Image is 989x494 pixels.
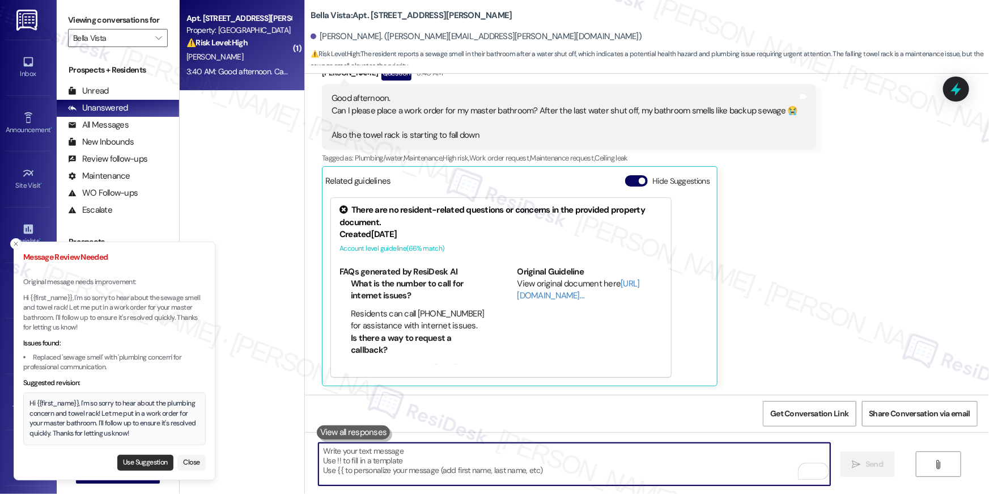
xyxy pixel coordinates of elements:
div: Apt. [STREET_ADDRESS][PERSON_NAME] [186,12,291,24]
h3: Message Review Needed [23,251,206,263]
div: Unanswered [68,102,128,114]
label: Viewing conversations for [68,11,168,29]
div: All Messages [68,119,129,131]
img: ResiDesk Logo [16,10,40,31]
span: Maintenance request , [530,153,595,163]
span: : The resident reports a sewage smell in their bathroom after a water shut off, which indicates a... [311,48,989,73]
span: Maintenance , [404,153,443,163]
textarea: To enrich screen reader interactions, please activate Accessibility in Grammarly extension settings [319,443,830,485]
button: Share Conversation via email [862,401,978,427]
div: [PERSON_NAME] [322,66,816,84]
div: 3:40 AM: Good afternoon. Can I please place a work order for my master bathroom? After the last w... [186,66,842,77]
div: [PERSON_NAME]. ([PERSON_NAME][EMAIL_ADDRESS][PERSON_NAME][DOMAIN_NAME]) [311,31,642,43]
span: Plumbing/water , [355,153,404,163]
div: Created [DATE] [339,229,663,240]
li: Residents can call [PHONE_NUMBER] for assistance with internet issues. [351,308,485,332]
div: Related guidelines [325,175,391,192]
div: Hi {{first_name}}, I'm so sorry to hear about the plumbing concern and towel rack! Let me put in ... [30,399,200,438]
a: Buildings [6,275,51,306]
p: Original message needs improvement: [23,277,206,288]
strong: ⚠️ Risk Level: High [311,49,359,58]
div: Good afternoon. Can I please place a work order for my master bathroom? After the last water shut... [332,92,798,141]
div: Question [381,66,411,80]
span: • [41,180,43,188]
span: • [50,124,52,132]
div: Tagged as: [322,150,816,166]
b: Original Guideline [517,266,584,277]
a: [URL][DOMAIN_NAME]… [517,278,640,301]
p: Hi {{first_name}}, I'm so sorry to hear about the sewage smell and towel rack! Let me put in a wo... [23,293,206,333]
div: Maintenance [68,170,130,182]
span: Share Conversation via email [869,408,970,420]
div: Escalate [68,204,112,216]
a: Account [6,442,51,473]
div: Suggested revision: [23,378,206,389]
label: Hide Suggestions [652,175,710,187]
button: Send [841,451,895,477]
span: Work order request , [469,153,530,163]
button: Close [177,455,206,471]
div: There are no resident-related questions or concerns in the provided property document. [339,204,663,229]
span: High risk , [443,153,470,163]
div: Review follow-ups [68,153,147,165]
li: Replaced 'sewage smell' with 'plumbing concern' for professional communication. [23,353,206,373]
span: Ceiling leak [595,153,628,163]
a: Inbox [6,52,51,83]
span: Send [865,458,883,470]
div: 3:40 AM [414,67,443,79]
a: Site Visit • [6,164,51,195]
li: Is there a way to request a callback? [351,332,485,357]
div: Issues found: [23,339,206,349]
div: WO Follow-ups [68,187,138,199]
span: Get Conversation Link [770,408,848,420]
i:  [934,460,943,469]
button: Close toast [10,238,22,250]
strong: ⚠️ Risk Level: High [186,37,248,48]
a: Leads [6,331,51,362]
i:  [852,460,861,469]
i:  [155,33,162,43]
a: Insights • [6,219,51,250]
div: Prospects + Residents [57,64,179,76]
input: All communities [73,29,150,47]
b: FAQs generated by ResiDesk AI [339,266,457,277]
button: Use Suggestion [117,455,173,471]
div: New Inbounds [68,136,134,148]
li: Yes, residents can text "On It" to 266278 to get a representative to call them. [351,362,485,399]
li: What is the number to call for internet issues? [351,278,485,302]
div: Unread [68,85,109,97]
div: Account level guideline ( 66 % match) [339,243,663,255]
div: Property: [GEOGRAPHIC_DATA] [186,24,291,36]
span: [PERSON_NAME] [186,52,243,62]
b: Bella Vista: Apt. [STREET_ADDRESS][PERSON_NAME] [311,10,512,22]
div: View original document here [517,278,663,302]
a: Templates • [6,387,51,417]
button: Get Conversation Link [763,401,856,427]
